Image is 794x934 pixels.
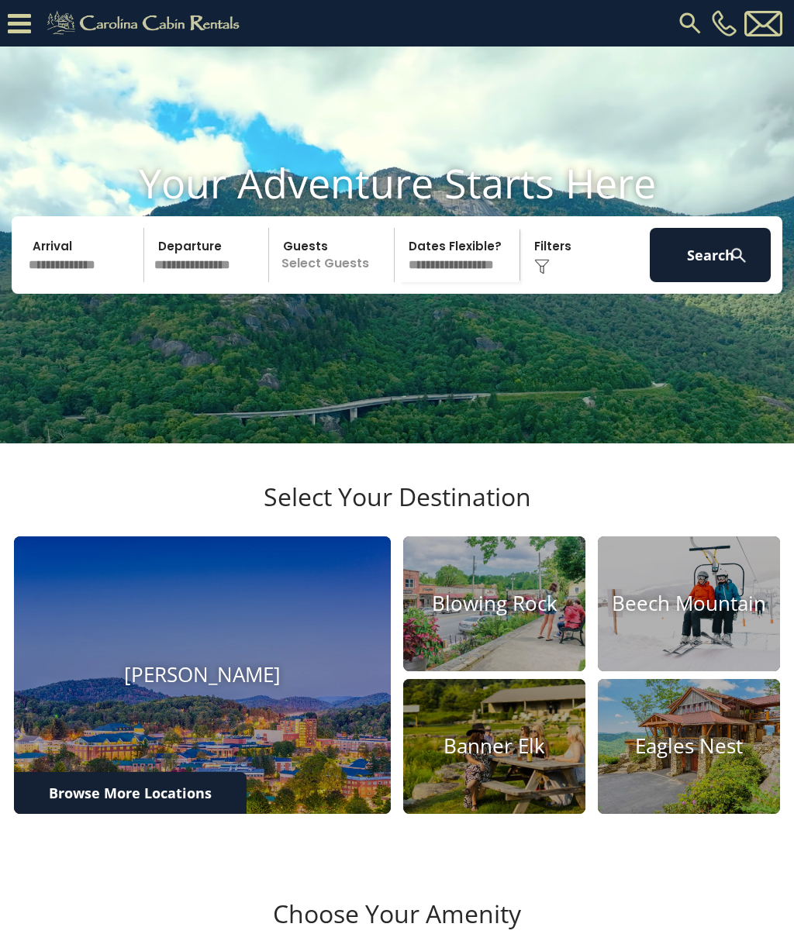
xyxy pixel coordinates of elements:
[403,679,585,814] a: Banner Elk
[650,228,771,282] button: Search
[534,259,550,274] img: filter--v1.png
[403,536,585,671] a: Blowing Rock
[274,228,394,282] p: Select Guests
[676,9,704,37] img: search-regular.svg
[403,592,585,616] h4: Blowing Rock
[598,536,780,671] a: Beech Mountain
[729,246,748,265] img: search-regular-white.png
[14,536,391,813] a: [PERSON_NAME]
[12,159,782,207] h1: Your Adventure Starts Here
[708,10,740,36] a: [PHONE_NUMBER]
[598,592,780,616] h4: Beech Mountain
[39,8,253,39] img: Khaki-logo.png
[14,663,391,687] h4: [PERSON_NAME]
[598,734,780,758] h4: Eagles Nest
[403,734,585,758] h4: Banner Elk
[12,482,782,536] h3: Select Your Destination
[14,772,247,814] a: Browse More Locations
[598,679,780,814] a: Eagles Nest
